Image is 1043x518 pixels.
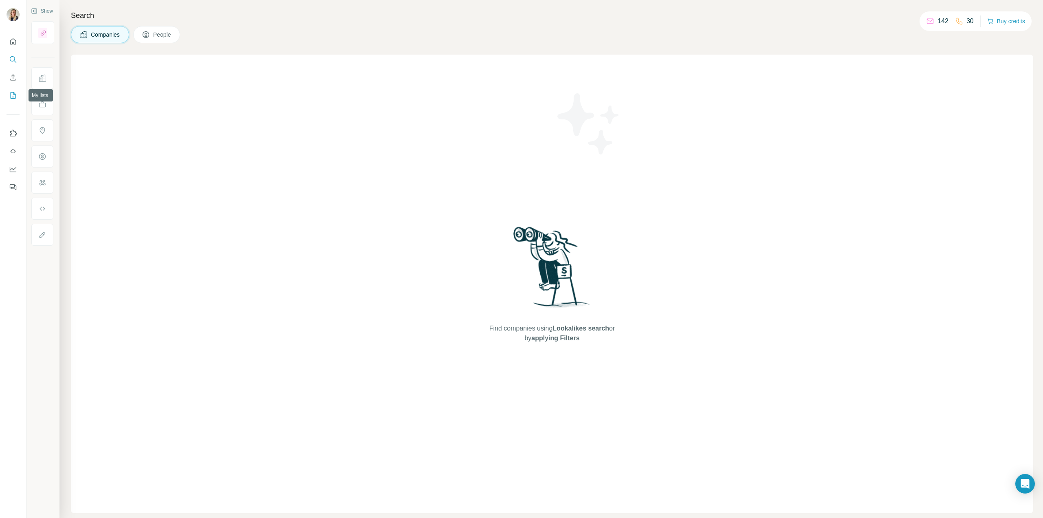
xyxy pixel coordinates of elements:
button: My lists [7,88,20,103]
div: Open Intercom Messenger [1015,474,1035,494]
button: Quick start [7,34,20,49]
button: Feedback [7,180,20,194]
button: Use Surfe on LinkedIn [7,126,20,141]
button: Search [7,52,20,67]
span: applying Filters [531,335,579,342]
img: Surfe Illustration - Stars [552,87,625,161]
p: 30 [966,16,974,26]
p: 142 [937,16,948,26]
img: Surfe Illustration - Woman searching with binoculars [510,225,594,315]
button: Use Surfe API [7,144,20,159]
h4: Search [71,10,1033,21]
span: People [153,31,172,39]
img: Avatar [7,8,20,21]
button: Dashboard [7,162,20,176]
span: Lookalikes search [552,325,609,332]
button: Show [25,5,59,17]
button: Buy credits [987,15,1025,27]
span: Companies [91,31,121,39]
span: Find companies using or by [487,324,617,343]
button: Enrich CSV [7,70,20,85]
